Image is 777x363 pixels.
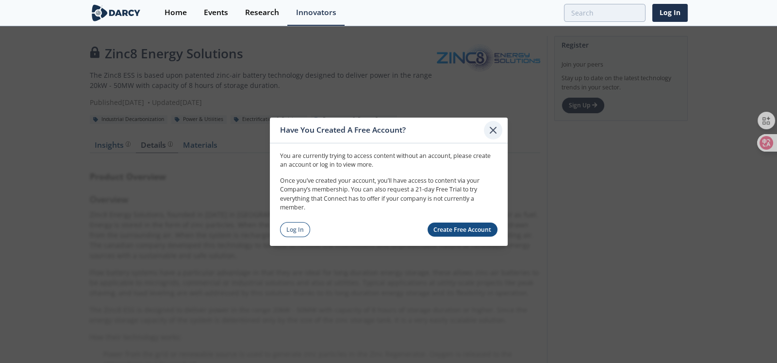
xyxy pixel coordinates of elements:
p: You are currently trying to access content without an account, please create an account or log in... [280,152,497,170]
img: logo-wide.svg [90,4,143,21]
div: Have You Created A Free Account? [280,121,484,139]
div: Home [165,9,187,17]
div: Research [245,9,279,17]
p: Once you’ve created your account, you’ll have access to content via your Company’s membership. Yo... [280,176,497,212]
a: Log In [652,4,688,22]
div: Innovators [296,9,336,17]
a: Log In [280,222,311,237]
a: Create Free Account [428,223,497,237]
input: Advanced Search [564,4,645,22]
div: Events [204,9,228,17]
